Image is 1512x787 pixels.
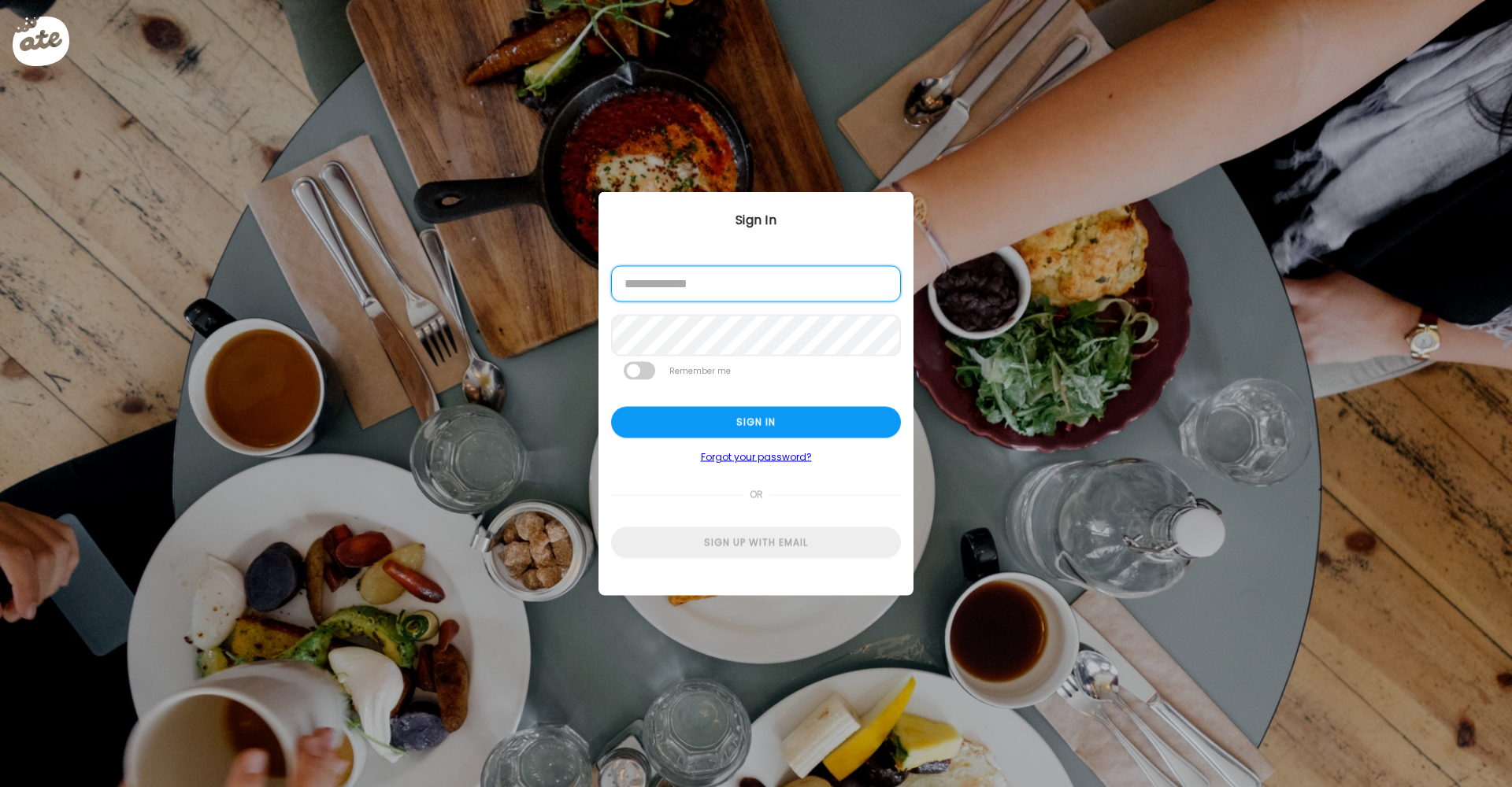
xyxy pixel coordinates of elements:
div: Sign up with email [611,527,901,559]
div: Sign in [611,407,901,438]
span: or [743,479,769,511]
div: Sign In [598,211,913,230]
label: Remember me [668,362,732,380]
a: Forgot your password? [611,451,901,464]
